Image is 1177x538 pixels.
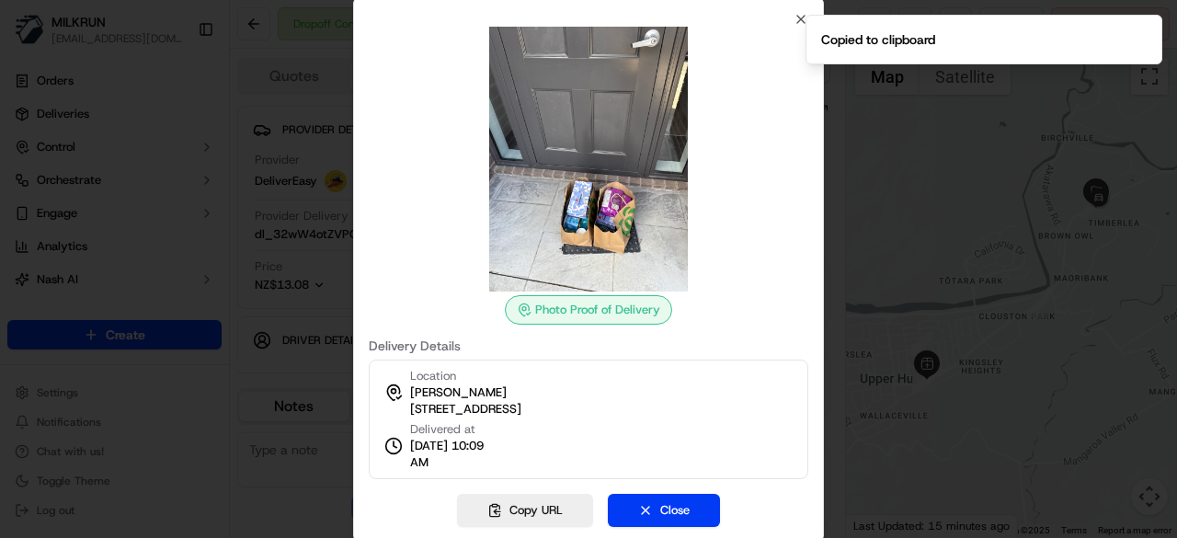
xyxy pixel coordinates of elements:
span: [PERSON_NAME] [410,384,507,401]
span: [DATE] 10:09 AM [410,438,495,471]
label: Delivery Details [369,339,808,352]
span: Delivered at [410,421,495,438]
span: Location [410,368,456,384]
img: photo_proof_of_delivery image [456,27,721,292]
span: [STREET_ADDRESS] [410,401,521,418]
button: Close [608,494,720,527]
div: Copied to clipboard [821,30,935,49]
button: Copy URL [457,494,593,527]
div: Photo Proof of Delivery [505,295,672,325]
